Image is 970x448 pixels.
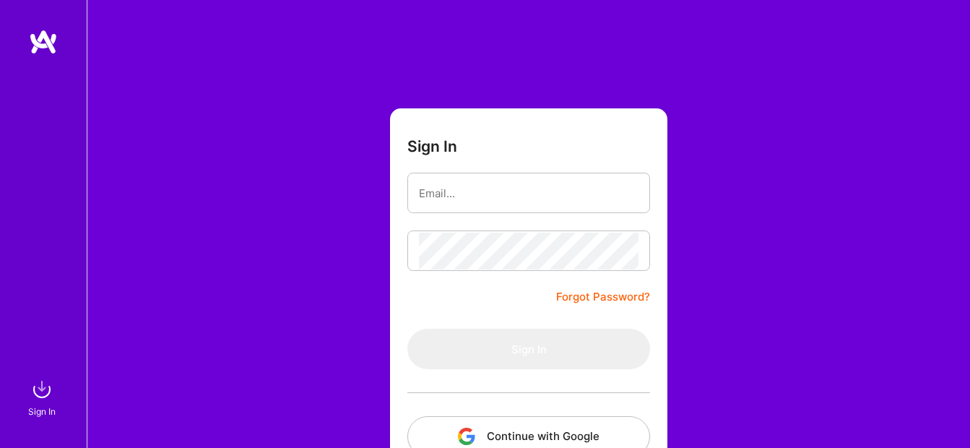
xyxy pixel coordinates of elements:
[407,329,650,369] button: Sign In
[556,288,650,306] a: Forgot Password?
[27,375,56,404] img: sign in
[30,375,56,419] a: sign inSign In
[419,175,638,212] input: Email...
[458,428,475,445] img: icon
[407,137,457,155] h3: Sign In
[28,404,56,419] div: Sign In
[29,29,58,55] img: logo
